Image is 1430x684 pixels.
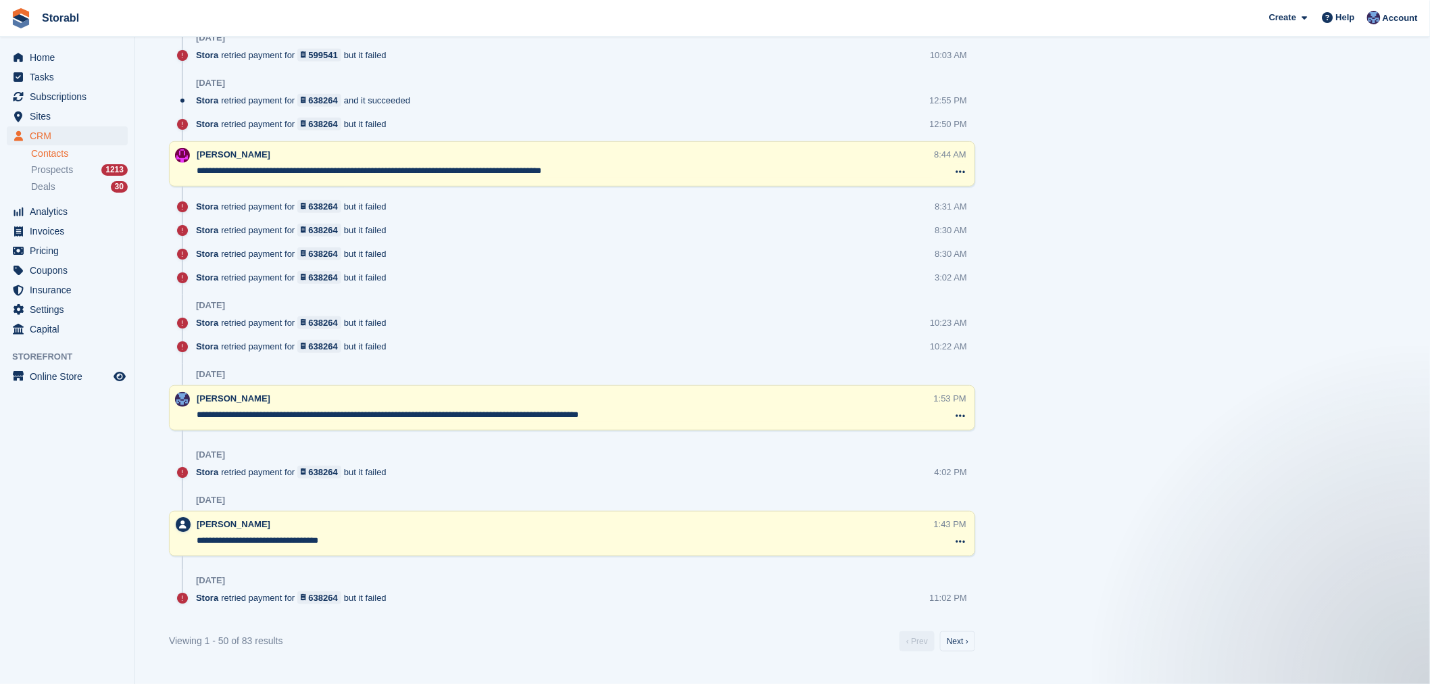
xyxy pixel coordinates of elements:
a: 638264 [297,316,341,329]
img: stora-icon-8386f47178a22dfd0bd8f6a31ec36ba5ce8667c1dd55bd0f319d3a0aa187defe.svg [11,8,31,28]
div: [DATE] [196,369,225,380]
div: 8:44 AM [934,148,966,161]
div: retried payment for and it succeeded [196,94,417,107]
span: Insurance [30,280,111,299]
span: Tasks [30,68,111,87]
a: menu [7,48,128,67]
div: [DATE] [196,78,225,89]
div: 11:02 PM [930,591,968,604]
div: 638264 [309,224,338,237]
div: retried payment for but it failed [196,247,393,260]
div: 638264 [309,247,338,260]
a: 638264 [297,247,341,260]
div: retried payment for but it failed [196,271,393,284]
div: 30 [111,181,128,193]
div: 12:50 PM [930,118,968,130]
a: 638264 [297,118,341,130]
img: Helen Morton [175,148,190,163]
a: 638264 [297,224,341,237]
span: Home [30,48,111,67]
a: menu [7,68,128,87]
span: Capital [30,320,111,339]
span: Settings [30,300,111,319]
a: menu [7,241,128,260]
span: Online Store [30,367,111,386]
div: 1:53 PM [934,392,966,405]
div: 638264 [309,200,338,213]
img: Tegan Ewart [175,392,190,407]
div: Viewing 1 - 50 of 83 results [169,634,283,648]
div: retried payment for but it failed [196,466,393,479]
div: 638264 [309,340,338,353]
div: 638264 [309,94,338,107]
a: Contacts [31,147,128,160]
a: 599541 [297,49,341,62]
a: Storabl [36,7,84,29]
div: retried payment for but it failed [196,49,393,62]
a: menu [7,280,128,299]
div: 8:30 AM [935,224,967,237]
img: Tegan Ewart [1367,11,1381,24]
div: retried payment for but it failed [196,200,393,213]
a: 638264 [297,94,341,107]
div: [DATE] [196,575,225,586]
span: Create [1269,11,1296,24]
div: 12:55 PM [930,94,968,107]
a: 638264 [297,466,341,479]
div: 8:31 AM [935,200,967,213]
a: 638264 [297,271,341,284]
span: Subscriptions [30,87,111,106]
a: Deals 30 [31,180,128,194]
span: Coupons [30,261,111,280]
a: menu [7,367,128,386]
a: 638264 [297,340,341,353]
div: [DATE] [196,449,225,460]
div: [DATE] [196,495,225,506]
a: menu [7,87,128,106]
nav: Pages [897,631,978,652]
span: Stora [196,316,218,329]
span: Deals [31,180,55,193]
span: Stora [196,271,218,284]
a: 638264 [297,200,341,213]
div: 638264 [309,466,338,479]
a: menu [7,300,128,319]
a: menu [7,320,128,339]
span: Invoices [30,222,111,241]
a: Preview store [112,368,128,385]
span: Stora [196,340,218,353]
a: menu [7,261,128,280]
div: retried payment for but it failed [196,316,393,329]
span: Stora [196,224,218,237]
span: Sites [30,107,111,126]
span: Prospects [31,164,73,176]
div: 638264 [309,118,338,130]
span: Analytics [30,202,111,221]
div: retried payment for but it failed [196,224,393,237]
a: Next [940,631,975,652]
span: [PERSON_NAME] [197,393,270,404]
div: retried payment for but it failed [196,591,393,604]
span: Stora [196,118,218,130]
span: Stora [196,466,218,479]
div: 638264 [309,271,338,284]
div: 1213 [101,164,128,176]
a: menu [7,222,128,241]
a: menu [7,126,128,145]
div: 4:02 PM [935,466,967,479]
a: menu [7,202,128,221]
div: 638264 [309,591,338,604]
span: Stora [196,200,218,213]
div: 1:43 PM [934,518,966,531]
div: [DATE] [196,32,225,43]
div: [DATE] [196,300,225,311]
div: 599541 [309,49,338,62]
a: Previous [899,631,935,652]
div: retried payment for but it failed [196,340,393,353]
a: menu [7,107,128,126]
span: Stora [196,591,218,604]
span: Stora [196,247,218,260]
span: Storefront [12,350,134,364]
span: [PERSON_NAME] [197,149,270,160]
div: 10:23 AM [930,316,967,329]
